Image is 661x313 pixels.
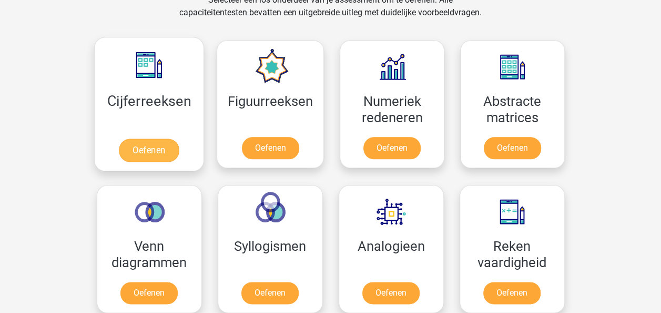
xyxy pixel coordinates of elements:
[119,139,179,162] a: Oefenen
[362,282,420,304] a: Oefenen
[363,137,421,159] a: Oefenen
[484,137,541,159] a: Oefenen
[242,137,299,159] a: Oefenen
[120,282,178,304] a: Oefenen
[241,282,299,304] a: Oefenen
[483,282,541,304] a: Oefenen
